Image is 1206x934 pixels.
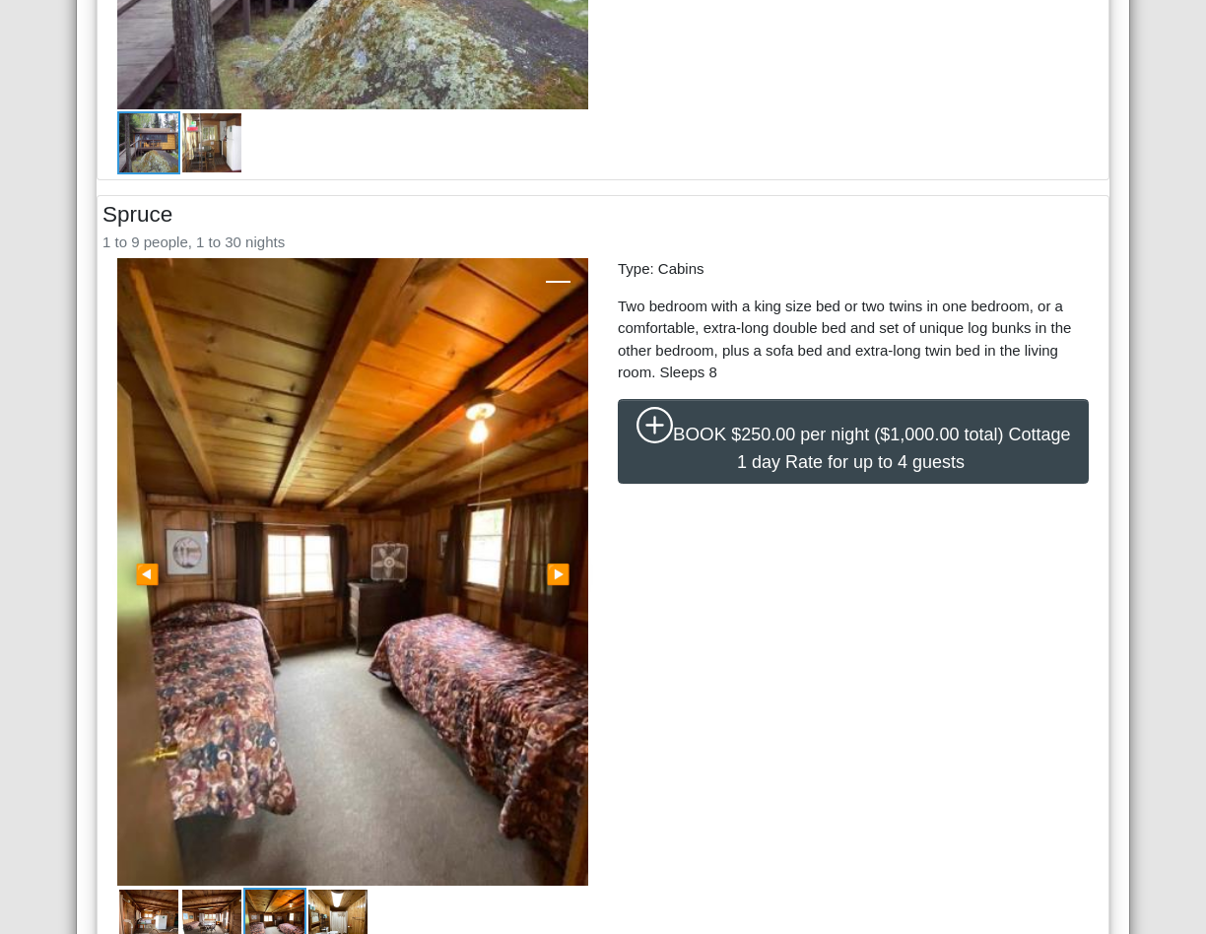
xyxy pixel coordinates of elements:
span: $250.00 per night ($1,000.00 total) Cottage 1 day Rate for up to 4 guests [731,425,1070,472]
span: Two bedroom with a king size bed or two twins in one bedroom, or a comfortable, extra-long double... [618,298,1071,381]
svg: plus circle [636,407,674,444]
span: ▶ [546,564,570,585]
button: plus circleBOOK$250.00 per night ($1,000.00 total) Cottage 1 day Rate for up to 4 guests [618,399,1089,485]
span: ◀ [135,564,160,585]
h6: 1 to 9 people, 1 to 30 nights [102,233,1104,251]
span: BOOK [673,424,726,444]
p: Type: Cabins [618,258,1089,281]
h4: Spruce [102,201,1104,228]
